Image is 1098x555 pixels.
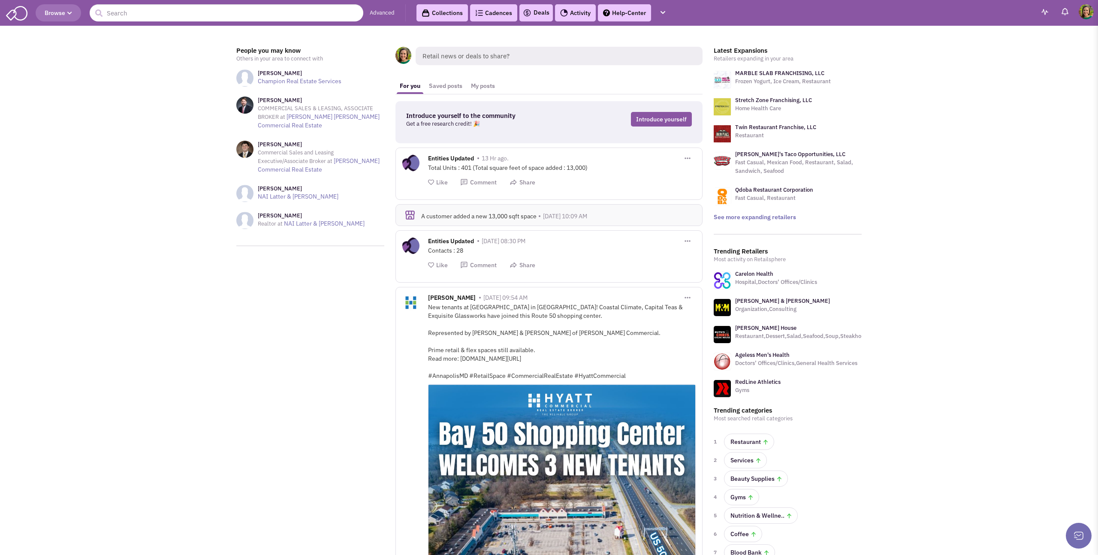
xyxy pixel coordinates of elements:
[714,247,862,255] h3: Trending Retailers
[236,47,384,54] h3: People you may know
[735,131,816,140] p: Restaurant
[6,4,27,21] img: SmartAdmin
[735,324,796,332] a: [PERSON_NAME] House
[470,4,517,21] a: Cadences
[258,212,365,220] h3: [PERSON_NAME]
[714,125,731,142] img: logo
[714,456,719,465] span: 2
[460,261,497,269] button: Comment
[370,9,395,17] a: Advanced
[425,78,467,94] a: Saved posts
[258,105,373,121] span: COMMERCIAL SALES & LEASING, ASSOCIATE BROKER at
[735,332,870,341] p: Restaurant,Dessert,Salad,Seafood,Soup,Steakhouse
[724,507,798,524] a: Nutrition & Wellne..
[436,178,448,186] span: Like
[714,414,862,423] p: Most searched retail categories
[236,69,253,87] img: NoImageAvailable1.jpg
[258,113,380,129] a: [PERSON_NAME] [PERSON_NAME] Commercial Real Estate
[258,97,384,104] h3: [PERSON_NAME]
[45,9,72,17] span: Browse
[714,511,719,520] span: 5
[258,149,334,165] span: Commercial Sales and Leasing Executive/Associate Broker at
[258,77,341,85] a: Champion Real Estate Services
[523,8,549,18] a: Deals
[482,237,525,245] span: [DATE] 08:30 PM
[395,78,425,94] a: For you
[422,9,430,17] img: icon-collection-lavender-black.svg
[598,4,651,21] a: Help-Center
[428,261,448,269] button: Like
[735,270,773,277] a: Carelon Health
[406,112,568,120] h3: Introduce yourself to the community
[90,4,363,21] input: Search
[714,255,862,264] p: Most activity on Retailsphere
[735,351,790,359] a: Ageless Men's Health
[724,526,762,542] a: Coffee
[735,186,813,193] a: Qdoba Restaurant Corporation
[258,185,338,193] h3: [PERSON_NAME]
[714,213,796,221] a: See more expanding retailers
[428,178,448,187] button: Like
[714,437,719,446] span: 1
[460,178,497,187] button: Comment
[714,71,731,88] img: logo
[416,47,703,65] span: Retail news or deals to share?
[735,124,816,131] a: Twin Restaurant Franchise, LLC
[735,378,781,386] a: RedLine Athletics
[543,212,587,220] span: [DATE] 10:09 AM
[724,434,774,450] a: Restaurant
[428,154,474,164] span: Entities Updated
[258,141,384,148] h3: [PERSON_NAME]
[735,97,812,104] a: Stretch Zone Franchising, LLC
[714,54,862,63] p: Retailers expanding in your area
[523,8,531,18] img: icon-deals.svg
[475,10,483,16] img: Cadences_logo.png
[735,297,830,305] a: [PERSON_NAME] & [PERSON_NAME]
[258,220,283,227] span: Realtor at
[36,4,81,21] button: Browse
[714,407,862,414] h3: Trending categories
[1079,4,1094,19] img: Mignon Richard Díaz
[406,120,568,128] p: Get a free research credit! 🎉
[735,194,813,202] p: Fast Casual, Restaurant
[735,69,824,77] a: MARBLE SLAB FRANCHISING, LLC
[735,77,831,86] p: Frozen Yogurt, Ice Cream, Restaurant
[724,471,788,487] a: Beauty Supplies
[284,220,365,227] a: NAI Latter & [PERSON_NAME]
[428,303,696,380] div: New tenants at [GEOGRAPHIC_DATA] in [GEOGRAPHIC_DATA]! Coastal Climate, Capital Teas & Exquisite ...
[735,305,830,314] p: Organization,Consulting
[436,261,448,269] span: Like
[236,54,384,63] p: Others in your area to connect with
[714,530,719,538] span: 6
[735,386,781,395] p: Gyms
[236,212,253,229] img: NoImageAvailable1.jpg
[631,112,692,127] a: Introduce yourself
[428,246,696,255] div: Contacts : 28
[714,493,719,501] span: 4
[510,261,535,269] button: Share
[428,237,474,247] span: Entities Updated
[555,4,596,21] a: Activity
[714,98,731,115] img: logo
[735,359,857,368] p: Doctors’ Offices/Clinics,General Health Services
[603,9,610,16] img: help.png
[714,47,862,54] h3: Latest Expansions
[735,158,862,175] p: Fast Casual, Mexican Food, Restaurant, Salad, Sandwich, Seafood
[258,157,380,173] a: [PERSON_NAME] Commercial Real Estate
[428,294,476,304] span: [PERSON_NAME]
[735,151,845,158] a: [PERSON_NAME]'s Taco Opportunities, LLC
[560,9,568,17] img: Activity.png
[482,154,509,162] span: 13 Hr ago.
[258,69,341,77] h3: [PERSON_NAME]
[421,212,693,220] div: A customer added a new 13,000 sqft space
[735,104,812,113] p: Home Health Care
[258,193,338,200] a: NAI Latter & [PERSON_NAME]
[483,294,528,302] span: [DATE] 09:54 AM
[714,299,731,316] img: www.forthepeople.com
[714,188,731,205] img: logo
[467,78,499,94] a: My posts
[428,163,696,172] div: Total Units : 401 (Total square feet of space added : 13,000)
[724,452,767,468] a: Services
[714,152,731,169] img: logo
